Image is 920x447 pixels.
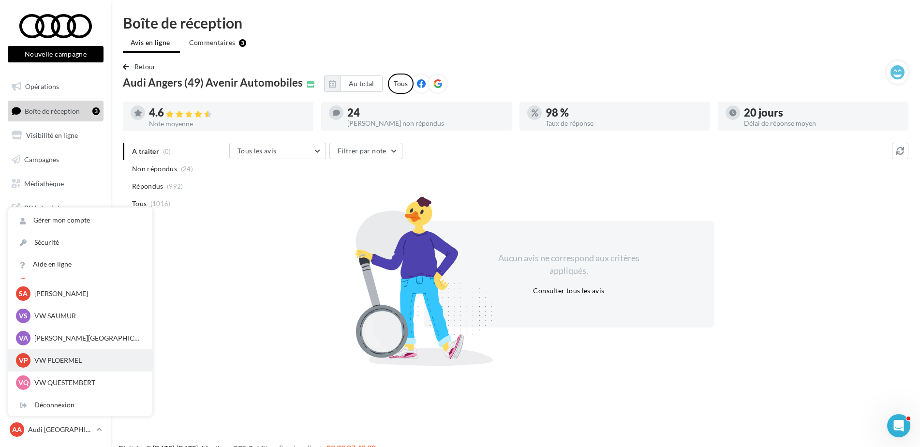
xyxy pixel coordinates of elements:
span: SA [19,289,28,298]
p: VW PLOERMEL [34,356,141,365]
span: Opérations [25,82,59,90]
div: Tous [388,74,414,94]
span: Audi Angers (49) Avenir Automobiles [123,77,303,88]
div: Taux de réponse [546,120,702,127]
a: Sécurité [8,232,152,253]
div: Boîte de réception [123,15,908,30]
span: AA [12,425,22,434]
span: Non répondus [132,164,177,174]
a: Aide en ligne [8,253,152,275]
p: VW QUESTEMBERT [34,378,141,387]
p: [PERSON_NAME][GEOGRAPHIC_DATA] [34,333,141,343]
span: VA [19,333,28,343]
span: PLV et print personnalisable [24,201,100,222]
span: VS [19,311,28,321]
div: 20 jours [744,107,901,118]
a: Campagnes [6,149,105,170]
button: Au total [341,75,383,92]
button: Tous les avis [229,143,326,159]
span: VQ [18,378,29,387]
button: Consulter tous les avis [529,285,608,297]
span: Boîte de réception [25,106,80,115]
a: Boîte de réception3 [6,101,105,121]
p: [PERSON_NAME] [34,289,141,298]
div: 4.6 [149,107,306,119]
p: VW SAUMUR [34,311,141,321]
a: Visibilité en ligne [6,125,105,146]
span: Campagnes [24,155,59,164]
div: 98 % [546,107,702,118]
div: 3 [239,39,246,47]
div: [PERSON_NAME] non répondus [347,120,504,127]
button: Retour [123,61,160,73]
div: Aucun avis ne correspond aux critères appliqués. [486,252,652,277]
p: Audi [GEOGRAPHIC_DATA] [28,425,92,434]
a: Gérer mon compte [8,209,152,231]
button: Au total [324,75,383,92]
a: Opérations [6,76,105,97]
span: (24) [181,165,193,173]
button: Nouvelle campagne [8,46,104,62]
div: 24 [347,107,504,118]
button: Filtrer par note [329,143,402,159]
span: VP [19,356,28,365]
div: Déconnexion [8,394,152,416]
div: Délai de réponse moyen [744,120,901,127]
span: Tous [132,199,147,209]
a: Médiathèque [6,174,105,194]
span: Visibilité en ligne [26,131,78,139]
span: Répondus [132,181,163,191]
span: Tous les avis [237,147,277,155]
iframe: Intercom live chat [887,414,910,437]
span: Commentaires [189,38,236,47]
span: Médiathèque [24,179,64,187]
a: AA Audi [GEOGRAPHIC_DATA] [8,420,104,439]
div: 3 [92,107,100,115]
span: (992) [167,182,183,190]
div: Note moyenne [149,120,306,127]
span: Retour [134,62,156,71]
a: PLV et print personnalisable [6,197,105,226]
span: (1016) [150,200,171,208]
